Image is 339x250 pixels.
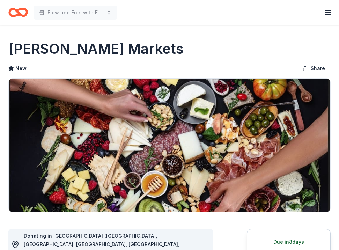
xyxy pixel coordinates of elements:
[297,61,331,75] button: Share
[256,238,322,246] div: Due in 8 days
[9,79,330,212] img: Image for Milam's Markets
[34,6,117,20] button: Flow and Fuel with FIU Health Care Students
[311,64,325,73] span: Share
[47,8,103,17] span: Flow and Fuel with FIU Health Care Students
[8,4,28,21] a: Home
[8,39,184,59] h1: [PERSON_NAME] Markets
[15,64,27,73] span: New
